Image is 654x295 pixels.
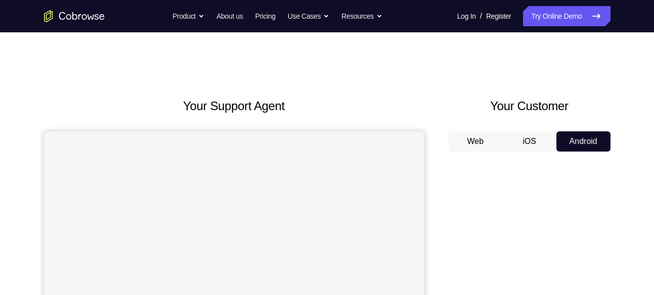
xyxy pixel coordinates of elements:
button: Product [172,6,204,26]
button: iOS [502,131,556,152]
a: Register [486,6,511,26]
button: Resources [341,6,382,26]
span: / [480,10,482,22]
a: Log In [457,6,476,26]
h2: Your Customer [449,97,611,115]
button: Android [556,131,611,152]
button: Web [449,131,503,152]
a: Pricing [255,6,275,26]
a: Go to the home page [44,10,105,22]
button: Use Cases [288,6,329,26]
a: About us [216,6,243,26]
h2: Your Support Agent [44,97,424,115]
a: Try Online Demo [523,6,610,26]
